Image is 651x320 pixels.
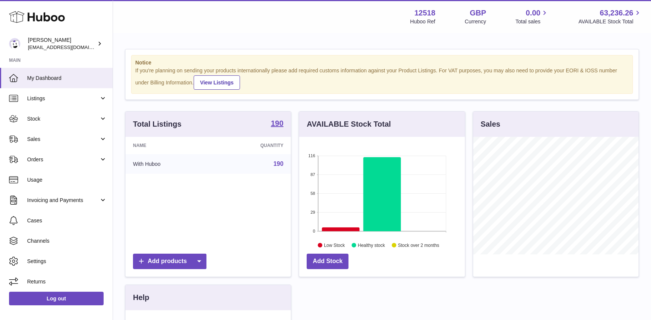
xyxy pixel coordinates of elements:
text: Stock over 2 months [398,242,439,248]
text: 0 [313,229,315,233]
th: Quantity [213,137,291,154]
span: Returns [27,278,107,285]
strong: 12518 [414,8,436,18]
td: With Huboo [125,154,213,174]
h3: Sales [481,119,500,129]
div: [PERSON_NAME] [28,37,96,51]
a: 63,236.26 AVAILABLE Stock Total [578,8,642,25]
img: caitlin@fancylamp.co [9,38,20,49]
a: Add products [133,254,206,269]
span: Sales [27,136,99,143]
strong: 190 [271,119,283,127]
span: Stock [27,115,99,122]
text: 29 [311,210,315,214]
a: 190 [271,119,283,129]
span: Total sales [515,18,549,25]
div: If you're planning on sending your products internationally please add required customs informati... [135,67,629,90]
text: Healthy stock [358,242,385,248]
strong: Notice [135,59,629,66]
a: 0.00 Total sales [515,8,549,25]
span: 0.00 [526,8,541,18]
span: Settings [27,258,107,265]
text: 58 [311,191,315,196]
th: Name [125,137,213,154]
h3: Help [133,292,149,303]
span: Cases [27,217,107,224]
h3: AVAILABLE Stock Total [307,119,391,129]
a: Log out [9,292,104,305]
text: 87 [311,172,315,177]
strong: GBP [470,8,486,18]
a: Add Stock [307,254,348,269]
span: My Dashboard [27,75,107,82]
span: Orders [27,156,99,163]
text: Low Stock [324,242,345,248]
span: AVAILABLE Stock Total [578,18,642,25]
span: Channels [27,237,107,245]
text: 116 [308,153,315,158]
div: Currency [465,18,486,25]
span: Invoicing and Payments [27,197,99,204]
span: Listings [27,95,99,102]
span: 63,236.26 [600,8,633,18]
div: Huboo Ref [410,18,436,25]
a: 190 [274,161,284,167]
span: Usage [27,176,107,184]
span: [EMAIL_ADDRESS][DOMAIN_NAME] [28,44,111,50]
h3: Total Listings [133,119,182,129]
a: View Listings [194,75,240,90]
